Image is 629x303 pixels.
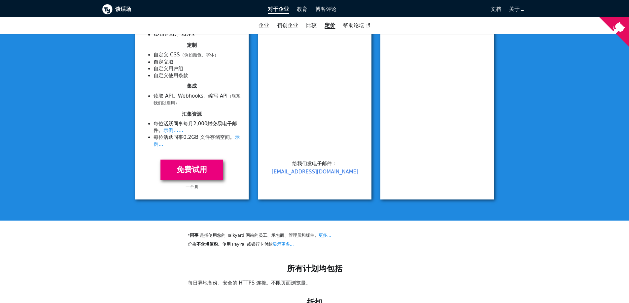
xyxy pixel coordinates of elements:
[218,242,273,247] font: 。使用 PayPal 或银行卡付款
[319,233,331,238] font: 更多...
[315,6,336,12] font: 博客评论
[230,134,235,140] font: 。
[180,52,219,57] font: （例如颜色、字体）
[187,42,197,48] font: 定制
[193,121,207,127] font: 2,000
[509,6,520,12] font: 关于
[196,242,218,247] font: 不含增值税
[325,22,335,28] font: 定价
[200,233,284,238] font: 是指使用您的 Talkyard 网站的员工、承包商
[343,22,364,28] font: 帮助论坛
[340,4,505,15] a: 文档
[154,134,183,140] font: 每位活跃同事
[154,59,173,65] font: 自定义域
[272,169,358,175] a: [EMAIL_ADDRESS][DOMAIN_NAME]
[287,264,342,273] font: 所有计划均包括
[292,161,337,167] font: 给我们发电子邮件：
[321,20,339,31] a: 定价
[339,20,374,31] a: 帮助论坛
[154,52,180,58] font: 自定义 CSS
[154,121,193,127] font: 每位活跃同事每月
[154,66,183,72] font: 自定义用户组
[188,280,311,286] font: 每日异地备份。安全的 HTTPS 连接。不限页面浏览量。
[183,134,191,140] font: 0.2
[311,4,340,15] a: 博客评论
[154,93,227,99] font: 读取 API。Webhooks。编写 API
[158,127,163,133] font: 。
[509,6,523,12] a: 关于
[293,4,311,15] a: 教育
[277,22,298,28] font: 初创企业
[115,6,131,12] font: 谈话场
[191,134,230,140] font: GB 文件存储空间
[491,6,501,12] font: 文档
[268,6,289,12] font: 对于企业
[264,4,293,15] a: 对于企业
[188,242,196,247] font: 价格
[182,111,202,117] font: 汇集资源
[273,242,294,247] font: 显示更多...
[255,20,273,31] a: 企业
[163,127,183,133] font: 示例……
[186,185,198,190] font: 一个月
[160,160,223,180] a: 免费试用
[284,233,319,238] font: 、管理员和版主。
[273,20,302,31] a: 初创企业
[306,22,317,28] a: 比较
[154,73,188,78] font: 自定义使用条款
[187,83,197,89] font: 集成
[177,165,207,174] font: 免费试用
[102,4,113,15] img: Talkyard 徽标
[154,134,240,147] font: 示例...
[297,6,307,12] font: 教育
[259,22,269,28] font: 企业
[190,233,198,238] font: 同事
[154,32,194,38] font: Azure AD、ADFS
[154,121,237,134] font: 封交易电子邮件
[102,4,259,15] a: Talkyard 徽标谈话场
